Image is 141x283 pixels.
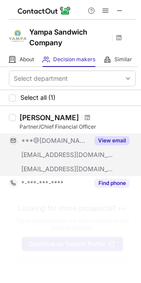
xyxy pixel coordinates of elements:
[22,237,123,251] button: Continue on Search Portal
[94,179,129,188] button: Reveal Button
[21,151,114,159] span: [EMAIL_ADDRESS][DOMAIN_NAME]
[16,217,129,232] p: Try prospecting with our search portal to find more employees.
[21,137,89,145] span: ***@[DOMAIN_NAME]
[21,165,114,173] span: [EMAIL_ADDRESS][DOMAIN_NAME]
[14,74,68,83] div: Select department
[94,136,129,145] button: Reveal Button
[20,94,55,101] span: Select all (1)
[53,56,95,63] span: Decision makers
[29,240,105,248] span: Continue on Search Portal
[114,56,132,63] span: Similar
[20,123,136,131] div: Partner/Chief Financial Officer
[20,113,79,122] div: [PERSON_NAME]
[20,56,34,63] span: About
[9,27,27,45] img: 54748043e335203cb31aabda9ce9b041
[18,5,71,16] img: ContactOut v5.3.10
[29,27,109,48] h1: Yampa Sandwich Company
[18,204,127,212] header: Looking for more prospects? 👀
